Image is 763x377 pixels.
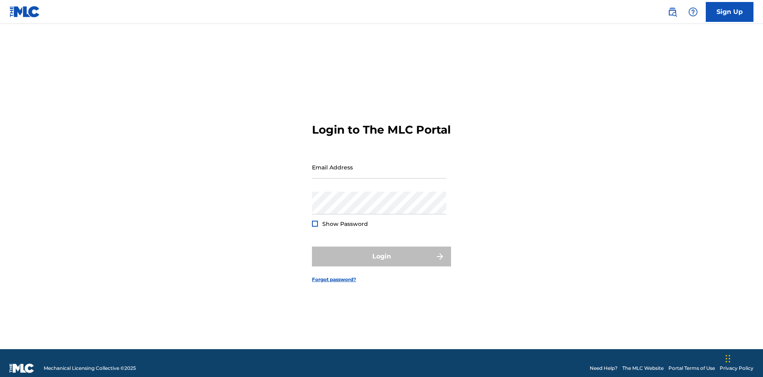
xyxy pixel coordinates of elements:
[622,365,664,372] a: The MLC Website
[668,7,677,17] img: search
[322,220,368,227] span: Show Password
[706,2,753,22] a: Sign Up
[726,347,730,371] div: Drag
[668,365,715,372] a: Portal Terms of Use
[44,365,136,372] span: Mechanical Licensing Collective © 2025
[723,339,763,377] iframe: Chat Widget
[312,276,356,283] a: Forgot password?
[685,4,701,20] div: Help
[590,365,618,372] a: Need Help?
[720,365,753,372] a: Privacy Policy
[10,363,34,373] img: logo
[664,4,680,20] a: Public Search
[10,6,40,17] img: MLC Logo
[312,123,451,137] h3: Login to The MLC Portal
[688,7,698,17] img: help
